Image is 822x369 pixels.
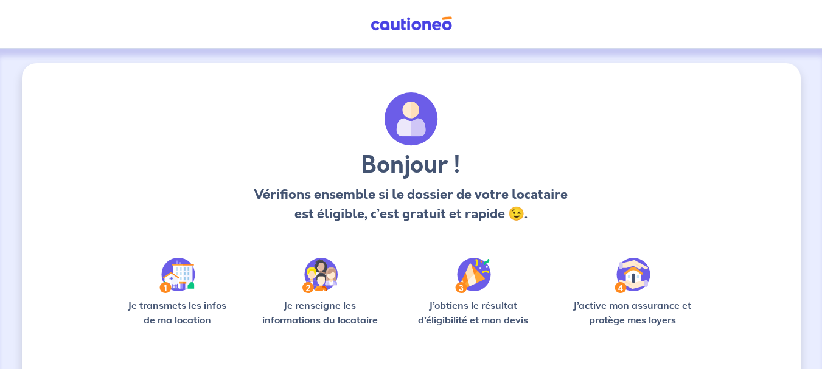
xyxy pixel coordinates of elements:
[455,258,491,293] img: /static/f3e743aab9439237c3e2196e4328bba9/Step-3.svg
[405,298,542,327] p: J’obtiens le résultat d’éligibilité et mon devis
[159,258,195,293] img: /static/90a569abe86eec82015bcaae536bd8e6/Step-1.svg
[251,185,571,224] p: Vérifions ensemble si le dossier de votre locataire est éligible, c’est gratuit et rapide 😉.
[251,151,571,180] h3: Bonjour !
[562,298,703,327] p: J’active mon assurance et protège mes loyers
[615,258,650,293] img: /static/bfff1cf634d835d9112899e6a3df1a5d/Step-4.svg
[119,298,235,327] p: Je transmets les infos de ma location
[385,92,438,146] img: archivate
[302,258,338,293] img: /static/c0a346edaed446bb123850d2d04ad552/Step-2.svg
[366,16,457,32] img: Cautioneo
[255,298,386,327] p: Je renseigne les informations du locataire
